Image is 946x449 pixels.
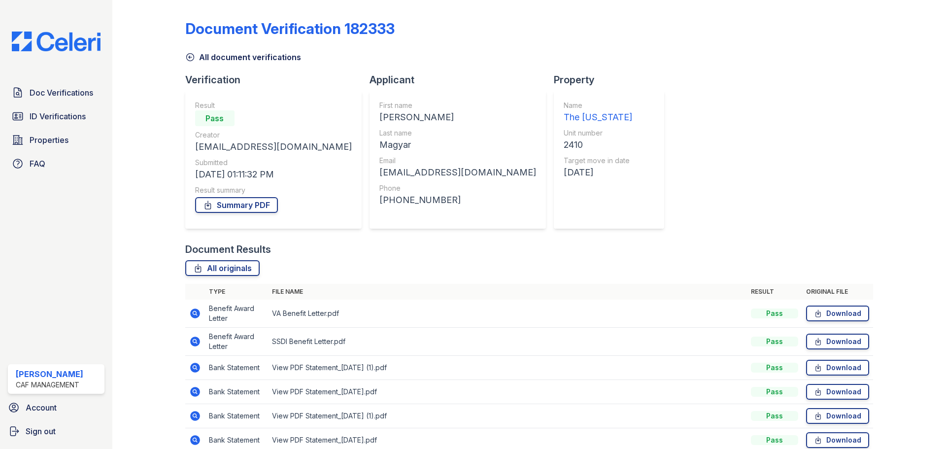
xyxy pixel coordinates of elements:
[751,435,798,445] div: Pass
[26,402,57,414] span: Account
[379,166,536,179] div: [EMAIL_ADDRESS][DOMAIN_NAME]
[185,20,395,37] div: Document Verification 182333
[30,134,68,146] span: Properties
[4,32,108,51] img: CE_Logo_Blue-a8612792a0a2168367f1c8372b55b34899dd931a85d93a1a3d3e32e68fde9ad4.png
[370,73,554,87] div: Applicant
[205,380,268,404] td: Bank Statement
[205,300,268,328] td: Benefit Award Letter
[751,387,798,397] div: Pass
[806,408,869,424] a: Download
[195,110,235,126] div: Pass
[564,101,632,110] div: Name
[4,398,108,417] a: Account
[8,83,104,103] a: Doc Verifications
[268,300,747,328] td: VA Benefit Letter.pdf
[379,110,536,124] div: [PERSON_NAME]
[8,154,104,173] a: FAQ
[751,337,798,346] div: Pass
[564,128,632,138] div: Unit number
[806,334,869,349] a: Download
[205,356,268,380] td: Bank Statement
[806,360,869,376] a: Download
[379,183,536,193] div: Phone
[564,110,632,124] div: The [US_STATE]
[8,106,104,126] a: ID Verifications
[564,101,632,124] a: Name The [US_STATE]
[205,284,268,300] th: Type
[564,138,632,152] div: 2410
[806,306,869,321] a: Download
[16,368,83,380] div: [PERSON_NAME]
[185,73,370,87] div: Verification
[185,242,271,256] div: Document Results
[802,284,873,300] th: Original file
[564,156,632,166] div: Target move in date
[268,356,747,380] td: View PDF Statement_[DATE] (1).pdf
[30,110,86,122] span: ID Verifications
[268,404,747,428] td: View PDF Statement_[DATE] (1).pdf
[268,328,747,356] td: SSDI Benefit Letter.pdf
[268,284,747,300] th: File name
[195,168,352,181] div: [DATE] 01:11:32 PM
[195,197,278,213] a: Summary PDF
[185,51,301,63] a: All document verifications
[379,101,536,110] div: First name
[205,404,268,428] td: Bank Statement
[195,158,352,168] div: Submitted
[379,128,536,138] div: Last name
[30,158,45,170] span: FAQ
[379,193,536,207] div: [PHONE_NUMBER]
[26,425,56,437] span: Sign out
[751,411,798,421] div: Pass
[195,140,352,154] div: [EMAIL_ADDRESS][DOMAIN_NAME]
[747,284,802,300] th: Result
[554,73,672,87] div: Property
[751,309,798,318] div: Pass
[185,260,260,276] a: All originals
[379,138,536,152] div: Magyar
[195,130,352,140] div: Creator
[751,363,798,373] div: Pass
[806,384,869,400] a: Download
[30,87,93,99] span: Doc Verifications
[379,156,536,166] div: Email
[195,185,352,195] div: Result summary
[8,130,104,150] a: Properties
[16,380,83,390] div: CAF Management
[806,432,869,448] a: Download
[205,328,268,356] td: Benefit Award Letter
[4,421,108,441] a: Sign out
[268,380,747,404] td: View PDF Statement_[DATE].pdf
[195,101,352,110] div: Result
[564,166,632,179] div: [DATE]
